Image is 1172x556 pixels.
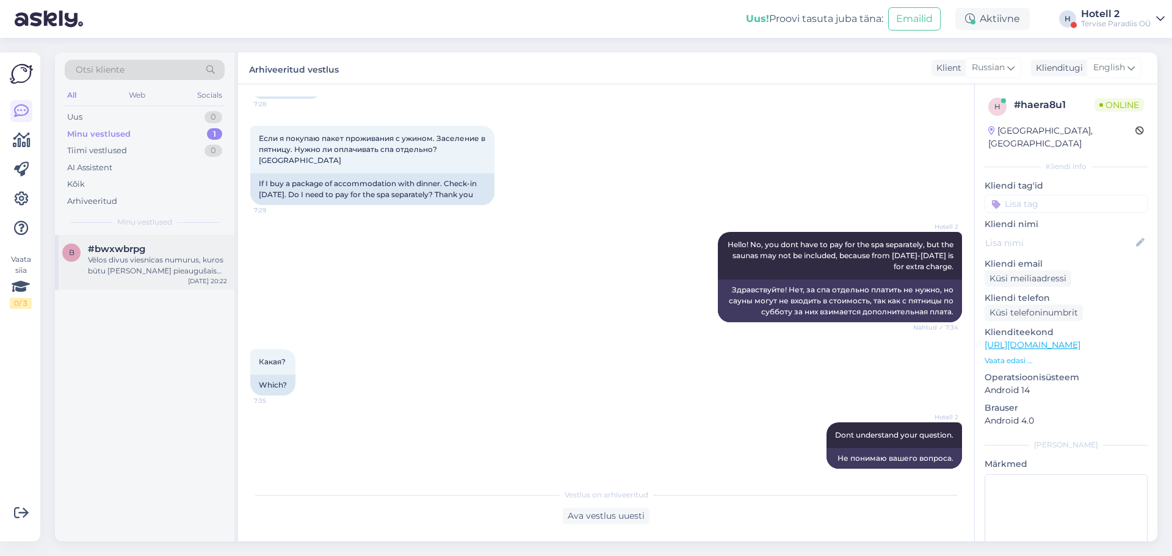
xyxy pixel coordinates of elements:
img: Askly Logo [10,62,33,85]
span: Online [1094,98,1144,112]
div: [GEOGRAPHIC_DATA], [GEOGRAPHIC_DATA] [988,125,1135,150]
div: 1 [207,128,222,140]
button: Emailid [888,7,941,31]
a: [URL][DOMAIN_NAME] [985,339,1080,350]
div: Küsi meiliaadressi [985,270,1071,287]
div: Socials [195,87,225,103]
span: Если я покупаю пакет проживания с ужином. Заселение в пятницу. Нужно ли оплачивать спа отдельно? ... [259,134,487,165]
p: Brauser [985,402,1148,414]
span: Vestlus on arhiveeritud [565,489,648,500]
div: 0 [204,111,222,123]
p: Klienditeekond [985,326,1148,339]
div: Which? [250,375,295,395]
p: Kliendi tag'id [985,179,1148,192]
p: Kliendi email [985,258,1148,270]
span: Otsi kliente [76,63,125,76]
p: Android 14 [985,384,1148,397]
p: Vaata edasi ... [985,355,1148,366]
span: #bwxwbrpg [88,244,145,255]
div: [PERSON_NAME] [985,439,1148,450]
input: Lisa nimi [985,236,1134,250]
span: Minu vestlused [117,217,172,228]
div: Tiimi vestlused [67,145,127,157]
div: If I buy a package of accommodation with dinner. Check-in [DATE]. Do I need to pay for the spa se... [250,173,494,205]
span: Hotell 2 [913,413,958,422]
span: English [1093,61,1125,74]
p: Kliendi nimi [985,218,1148,231]
div: # haera8u1 [1014,98,1094,112]
div: 0 [204,145,222,157]
span: h [994,102,1000,111]
div: [DATE] 20:22 [188,276,227,286]
span: Какая? [259,357,286,366]
p: Märkmed [985,458,1148,471]
div: Küsi telefoninumbrit [985,305,1083,321]
div: AI Assistent [67,162,112,174]
div: Uus [67,111,82,123]
div: Kliendi info [985,161,1148,172]
div: Здравствуйте! Нет, за спа отдельно платить не нужно, но сауны могут не входить в стоимость, так к... [718,280,962,322]
div: All [65,87,79,103]
div: Klient [931,62,961,74]
div: Ava vestlus uuesti [563,508,649,524]
div: Minu vestlused [67,128,131,140]
label: Arhiveeritud vestlus [249,60,339,76]
span: b [69,248,74,257]
div: Vēlos divus viesnīcas numurus, kuros būtu [PERSON_NAME] pieaugušais un [PERSON_NAME] [PERSON_NAME] [88,255,227,276]
span: 7:28 [254,99,300,109]
div: Web [126,87,148,103]
div: Kõik [67,178,85,190]
span: Hello! No, you dont have to pay for the spa separately, but the saunas may not be included, becau... [728,240,955,271]
div: H [1059,10,1076,27]
div: Proovi tasuta juba täna: [746,12,883,26]
a: Hotell 2Tervise Paradiis OÜ [1081,9,1165,29]
span: 7:36 [913,469,958,478]
div: 0 / 3 [10,298,32,309]
span: Nähtud ✓ 7:34 [913,323,958,332]
div: Tervise Paradiis OÜ [1081,19,1151,29]
p: Operatsioonisüsteem [985,371,1148,384]
div: Arhiveeritud [67,195,117,208]
span: 7:35 [254,396,300,405]
div: Не понимаю вашего вопроса. [827,448,962,469]
div: Hotell 2 [1081,9,1151,19]
div: Vaata siia [10,254,32,309]
span: 7:29 [254,206,300,215]
div: Klienditugi [1031,62,1083,74]
span: Russian [972,61,1005,74]
input: Lisa tag [985,195,1148,213]
p: Android 4.0 [985,414,1148,427]
b: Uus! [746,13,769,24]
span: Hotell 2 [913,222,958,231]
p: Kliendi telefon [985,292,1148,305]
span: Dont understand your question. [835,430,953,439]
div: Aktiivne [955,8,1030,30]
